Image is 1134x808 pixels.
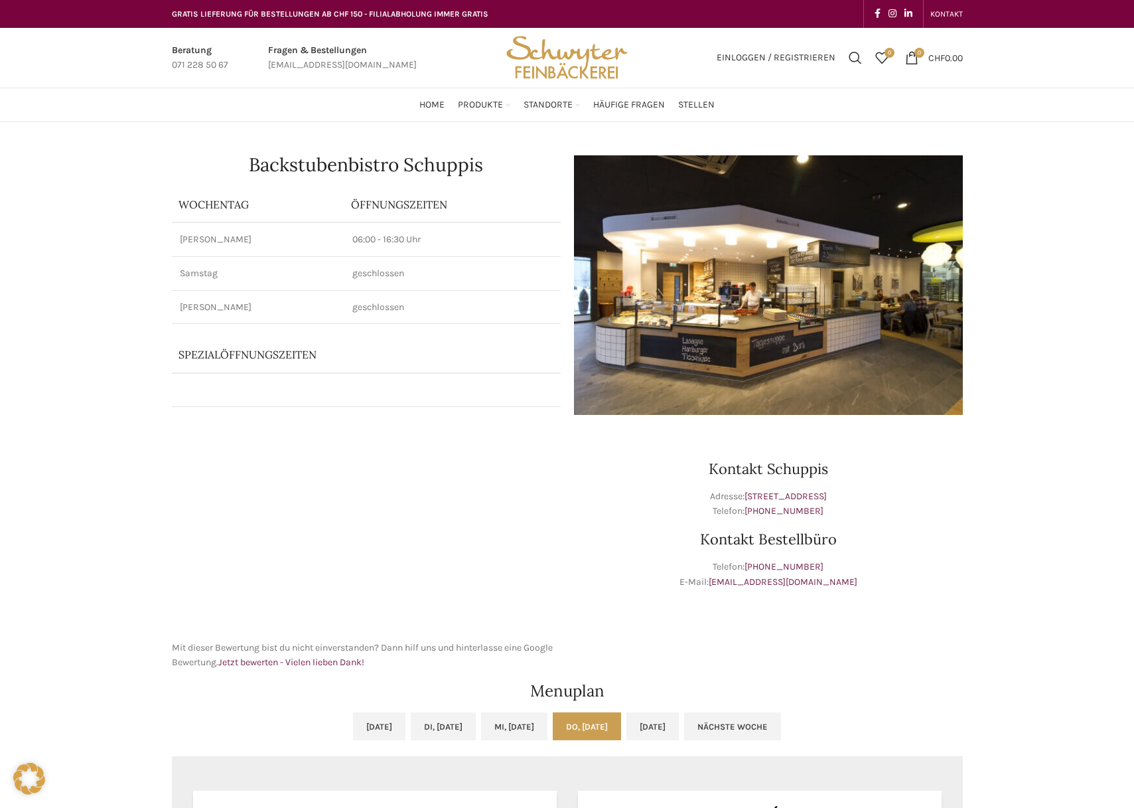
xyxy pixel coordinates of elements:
[744,561,823,572] a: [PHONE_NUMBER]
[710,44,842,71] a: Einloggen / Registrieren
[869,44,895,71] div: Meine Wunschliste
[458,92,510,118] a: Produkte
[218,657,364,668] a: Jetzt bewerten - Vielen lieben Dank!
[352,267,553,280] p: geschlossen
[885,5,900,23] a: Instagram social link
[898,44,969,71] a: 0 CHF0.00
[574,489,963,519] p: Adresse: Telefon:
[352,233,553,246] p: 06:00 - 16:30 Uhr
[172,641,561,671] p: Mit dieser Bewertung bist du nicht einverstanden? Dann hilf uns und hinterlasse eine Google Bewer...
[574,560,963,590] p: Telefon: E-Mail:
[502,51,632,62] a: Site logo
[419,99,445,112] span: Home
[172,43,228,73] a: Infobox link
[502,28,632,88] img: Bäckerei Schwyter
[678,99,715,112] span: Stellen
[842,44,869,71] a: Suchen
[574,461,963,476] h3: Kontakt Schuppis
[914,48,924,58] span: 0
[709,576,857,588] a: [EMAIL_ADDRESS][DOMAIN_NAME]
[458,99,503,112] span: Produkte
[744,491,827,502] a: [STREET_ADDRESS]
[180,267,336,280] p: Samstag
[172,155,561,174] h1: Backstubenbistro Schuppis
[928,52,963,63] bdi: 0.00
[593,92,665,118] a: Häufige Fragen
[593,99,665,112] span: Häufige Fragen
[871,5,885,23] a: Facebook social link
[172,683,963,699] h2: Menuplan
[626,712,679,740] a: [DATE]
[352,301,553,314] p: geschlossen
[411,712,476,740] a: Di, [DATE]
[172,9,488,19] span: GRATIS LIEFERUNG FÜR BESTELLUNGEN AB CHF 150 - FILIALABHOLUNG IMMER GRATIS
[178,197,338,212] p: Wochentag
[553,712,621,740] a: Do, [DATE]
[481,712,547,740] a: Mi, [DATE]
[678,92,715,118] a: Stellen
[930,9,963,19] span: KONTAKT
[869,44,895,71] a: 0
[524,99,573,112] span: Standorte
[928,52,945,63] span: CHF
[351,197,554,212] p: ÖFFNUNGSZEITEN
[178,347,490,362] p: Spezialöffnungszeiten
[900,5,916,23] a: Linkedin social link
[419,92,445,118] a: Home
[744,505,823,517] a: [PHONE_NUMBER]
[930,1,963,27] a: KONTAKT
[574,532,963,546] h3: Kontakt Bestellbüro
[353,712,405,740] a: [DATE]
[180,301,336,314] p: [PERSON_NAME]
[924,1,969,27] div: Secondary navigation
[172,428,561,627] iframe: schwyter schuppis
[524,92,580,118] a: Standorte
[684,712,781,740] a: Nächste Woche
[268,43,417,73] a: Infobox link
[180,233,336,246] p: [PERSON_NAME]
[165,92,969,118] div: Main navigation
[885,48,894,58] span: 0
[717,53,835,62] span: Einloggen / Registrieren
